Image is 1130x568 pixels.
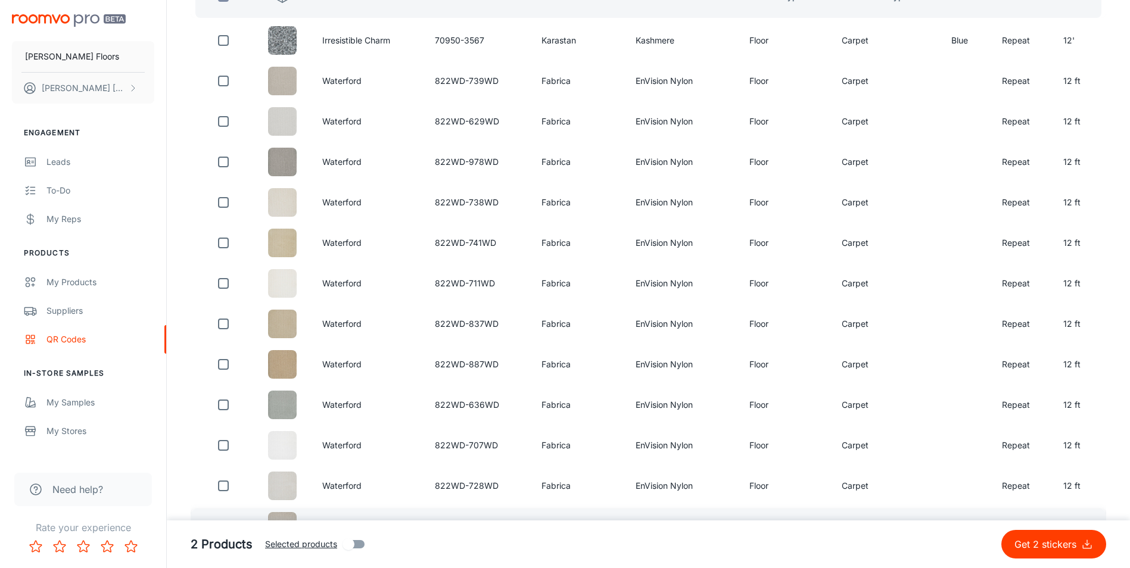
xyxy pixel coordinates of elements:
td: 12 ft [1054,347,1107,382]
td: Fabrica [532,468,626,504]
td: Floor [740,23,832,58]
div: My Stores [46,425,154,438]
td: Carpet [832,63,942,99]
td: Floor [740,144,832,180]
td: Floor [740,468,832,504]
span: Need help? [52,482,103,497]
button: [PERSON_NAME] [PERSON_NAME] [12,73,154,104]
td: Fabrica [532,104,626,139]
td: Carpet [832,468,942,504]
td: Floor [740,306,832,342]
div: To-do [46,184,154,197]
div: My Samples [46,396,154,409]
td: Repeat [992,427,1054,463]
td: Waterford [313,347,425,382]
p: Rate your experience [10,520,157,535]
td: 822WD-978WD [425,144,532,180]
button: Rate 4 star [95,535,119,558]
td: EnVision Nylon [626,185,740,220]
td: 12 ft [1054,508,1107,544]
td: Repeat [992,468,1054,504]
td: Waterford [313,306,425,342]
td: Waterford [313,104,425,139]
td: 822WD-636WD [425,387,532,423]
td: Repeat [992,144,1054,180]
td: 822WD-837WD [425,306,532,342]
td: Floor [740,104,832,139]
td: Repeat [992,387,1054,423]
td: Repeat [992,266,1054,301]
td: 12' [1054,23,1107,58]
td: Fabrica [532,266,626,301]
td: Repeat [992,23,1054,58]
td: Fabrica [532,508,626,544]
p: [PERSON_NAME] [PERSON_NAME] [42,82,126,95]
td: 12 ft [1054,266,1107,301]
td: Karastan [532,23,626,58]
td: Waterford [313,266,425,301]
td: 822WD-741WD [425,225,532,261]
td: Floor [740,508,832,544]
td: Carpet [832,185,942,220]
td: EnVision Nylon [626,306,740,342]
td: EnVision Nylon [626,508,740,544]
td: Carpet [832,144,942,180]
td: Floor [740,266,832,301]
td: Repeat [992,306,1054,342]
button: Rate 5 star [119,535,143,558]
div: Leads [46,155,154,168]
td: 822WD-711WD [425,266,532,301]
td: Waterford [313,185,425,220]
td: Repeat [992,508,1054,544]
td: EnVision Nylon [626,387,740,423]
td: Carpet [832,104,942,139]
td: Waterford [313,468,425,504]
td: 12 ft [1054,144,1107,180]
td: 12 ft [1054,306,1107,342]
td: Carpet [832,427,942,463]
td: Waterford [313,427,425,463]
td: Repeat [992,104,1054,139]
td: 12 ft [1054,427,1107,463]
div: My Reps [46,213,154,226]
td: 822WD-739WD [425,63,532,99]
td: Carpet [832,225,942,261]
td: Irresistible Charm [313,23,425,58]
td: Waterford [313,225,425,261]
td: 822WD-629WD [425,104,532,139]
td: Repeat [992,225,1054,261]
td: Waterford [313,387,425,423]
td: 12 ft [1054,63,1107,99]
td: Waterford [313,63,425,99]
td: 822WD-887WD [425,347,532,382]
td: EnVision Nylon [626,144,740,180]
p: [PERSON_NAME] Floors [25,50,119,63]
td: Fabrica [532,387,626,423]
div: Suppliers [46,304,154,317]
td: Fabrica [532,427,626,463]
td: 12 ft [1054,104,1107,139]
td: Fabrica [532,144,626,180]
button: [PERSON_NAME] Floors [12,41,154,72]
td: Floor [740,387,832,423]
img: Roomvo PRO Beta [12,14,126,27]
td: Fabrica [532,347,626,382]
button: Rate 3 star [71,535,95,558]
td: 12 ft [1054,387,1107,423]
button: Rate 2 star [48,535,71,558]
td: Fabrica [532,225,626,261]
td: Blue [942,23,992,58]
td: EnVision Nylon [626,347,740,382]
div: My Products [46,276,154,289]
td: Carpet [832,347,942,382]
td: Carpet [832,306,942,342]
td: Floor [740,225,832,261]
td: EnVision Nylon [626,63,740,99]
td: EnVision Nylon [626,104,740,139]
td: 70950-3567 [425,23,532,58]
td: Repeat [992,347,1054,382]
td: EnVision Nylon [626,468,740,504]
td: 822WD-728WD [425,468,532,504]
td: 822WD-838WD [425,508,532,544]
td: EnVision Nylon [626,266,740,301]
